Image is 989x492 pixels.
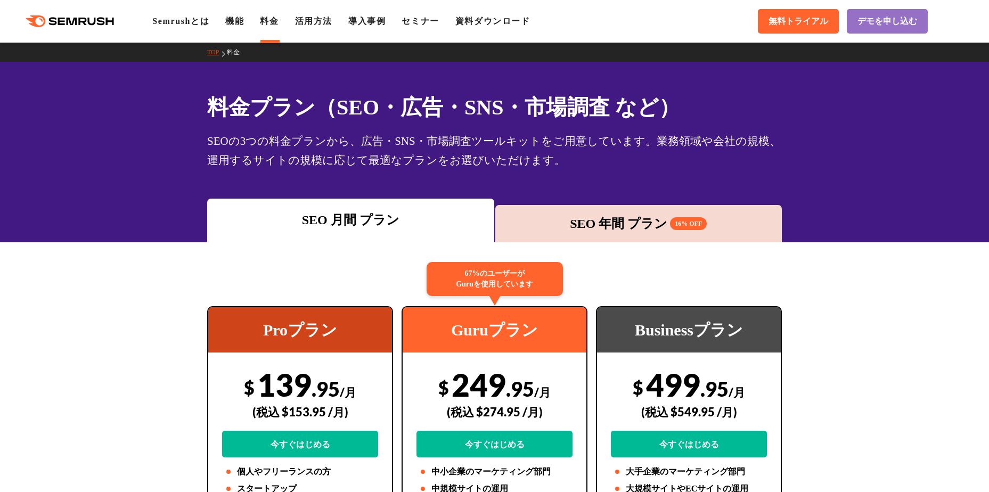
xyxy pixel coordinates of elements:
li: 大手企業のマーケティング部門 [611,465,767,478]
div: SEO 月間 プラン [212,210,489,229]
a: 活用方法 [295,17,332,26]
div: (税込 $153.95 /月) [222,393,378,431]
span: .95 [312,376,340,401]
div: 67%のユーザーが Guruを使用しています [427,262,563,296]
div: Businessプラン [597,307,781,352]
a: 料金 [227,48,248,56]
a: TOP [207,48,227,56]
div: SEOの3つの料金プランから、広告・SNS・市場調査ツールキットをご用意しています。業務領域や会社の規模、運用するサイトの規模に応じて最適なプランをお選びいただけます。 [207,132,782,170]
a: 今すぐはじめる [416,431,573,457]
a: Semrushとは [152,17,209,26]
a: 無料トライアル [758,9,839,34]
span: .95 [506,376,534,401]
div: SEO 年間 プラン [501,214,777,233]
div: (税込 $549.95 /月) [611,393,767,431]
div: Proプラン [208,307,392,352]
a: セミナー [402,17,439,26]
a: デモを申し込む [847,9,928,34]
div: 499 [611,366,767,457]
span: $ [244,376,255,398]
span: デモを申し込む [857,16,917,27]
div: 139 [222,366,378,457]
span: $ [633,376,643,398]
h1: 料金プラン（SEO・広告・SNS・市場調査 など） [207,92,782,123]
div: 249 [416,366,573,457]
li: 中小企業のマーケティング部門 [416,465,573,478]
span: 16% OFF [670,217,707,230]
li: 個人やフリーランスの方 [222,465,378,478]
a: 機能 [225,17,244,26]
a: 導入事例 [348,17,386,26]
div: Guruプラン [403,307,586,352]
a: 資料ダウンロード [455,17,530,26]
span: /月 [729,385,745,399]
span: .95 [700,376,729,401]
a: 今すぐはじめる [611,431,767,457]
span: 無料トライアル [769,16,828,27]
span: /月 [340,385,356,399]
span: $ [438,376,449,398]
span: /月 [534,385,551,399]
a: 今すぐはじめる [222,431,378,457]
a: 料金 [260,17,279,26]
div: (税込 $274.95 /月) [416,393,573,431]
